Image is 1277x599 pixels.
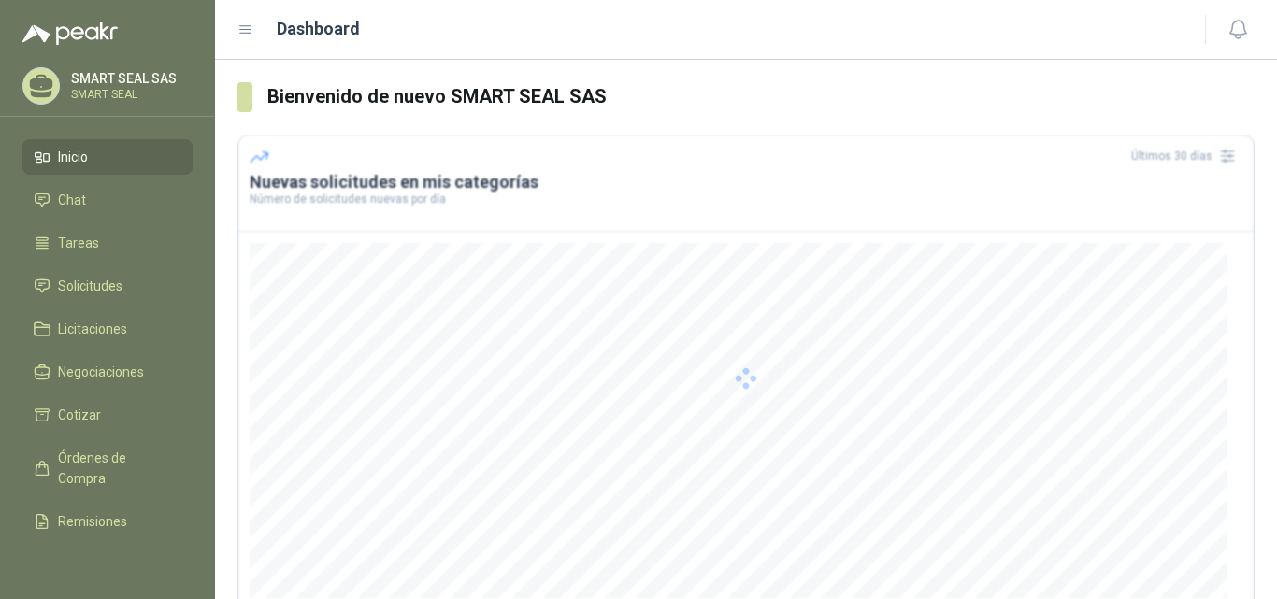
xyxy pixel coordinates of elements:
[277,16,360,42] h1: Dashboard
[22,139,193,175] a: Inicio
[58,362,144,382] span: Negociaciones
[22,311,193,347] a: Licitaciones
[22,182,193,218] a: Chat
[58,511,127,532] span: Remisiones
[22,22,118,45] img: Logo peakr
[22,547,193,582] a: Configuración
[22,268,193,304] a: Solicitudes
[22,440,193,496] a: Órdenes de Compra
[58,448,175,489] span: Órdenes de Compra
[22,397,193,433] a: Cotizar
[71,89,188,100] p: SMART SEAL
[58,147,88,167] span: Inicio
[58,405,101,425] span: Cotizar
[22,354,193,390] a: Negociaciones
[22,504,193,539] a: Remisiones
[71,72,188,85] p: SMART SEAL SAS
[58,319,127,339] span: Licitaciones
[58,190,86,210] span: Chat
[267,82,1255,111] h3: Bienvenido de nuevo SMART SEAL SAS
[22,225,193,261] a: Tareas
[58,276,122,296] span: Solicitudes
[58,233,99,253] span: Tareas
